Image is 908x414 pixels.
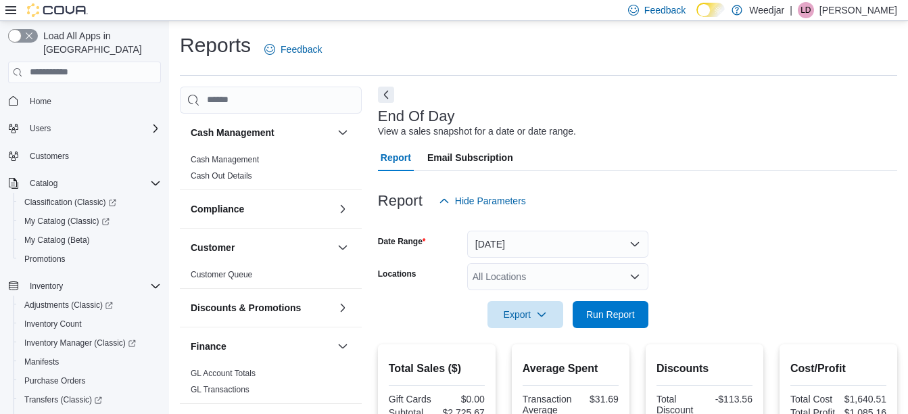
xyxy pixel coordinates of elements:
div: Customer [180,267,362,288]
span: Inventory [30,281,63,292]
span: Purchase Orders [19,373,161,389]
span: Home [24,93,161,110]
a: GL Transactions [191,385,249,394]
button: Manifests [14,352,166,371]
button: [DATE] [467,231,648,258]
span: GL Account Totals [191,368,256,379]
h2: Cost/Profit [790,361,886,377]
button: Customer [191,241,332,254]
button: Discounts & Promotions [335,300,351,316]
span: Feedback [644,3,686,17]
span: My Catalog (Classic) [24,216,110,227]
span: Inventory [24,278,161,294]
a: Promotions [19,251,71,267]
span: Adjustments (Classic) [19,297,161,313]
span: Manifests [24,356,59,367]
button: Finance [335,338,351,354]
span: Customers [24,147,161,164]
button: Catalog [3,174,166,193]
a: Customers [24,148,74,164]
span: Inventory Manager (Classic) [19,335,161,351]
a: Cash Out Details [191,171,252,181]
a: Customer Queue [191,270,252,279]
button: Users [3,119,166,138]
a: Cash Management [191,155,259,164]
span: GL Transactions [191,384,249,395]
div: Finance [180,365,362,403]
h2: Total Sales ($) [389,361,485,377]
button: Purchase Orders [14,371,166,390]
p: Weedjar [749,2,784,18]
button: Catalog [24,175,63,191]
a: Feedback [259,36,327,63]
button: Compliance [191,202,332,216]
div: Total Cost [790,394,836,405]
span: Transfers (Classic) [24,394,102,405]
span: Hide Parameters [455,194,526,208]
span: Inventory Manager (Classic) [24,338,136,348]
a: Adjustments (Classic) [19,297,118,313]
span: Inventory Count [19,316,161,332]
button: Cash Management [191,126,332,139]
h2: Average Spent [523,361,619,377]
a: Inventory Count [19,316,87,332]
div: Gift Cards [389,394,434,405]
button: Promotions [14,250,166,269]
button: Users [24,120,56,137]
div: $31.69 [577,394,618,405]
span: Inventory Count [24,319,82,329]
button: Run Report [573,301,648,328]
a: Home [24,93,57,110]
p: [PERSON_NAME] [819,2,897,18]
button: Discounts & Promotions [191,301,332,315]
label: Locations [378,269,416,279]
span: Users [30,123,51,134]
div: $1,640.51 [841,394,886,405]
a: Transfers (Classic) [19,392,107,408]
a: GL Account Totals [191,369,256,378]
a: Classification (Classic) [14,193,166,212]
span: My Catalog (Beta) [24,235,90,246]
button: Open list of options [629,271,640,282]
a: My Catalog (Beta) [19,232,95,248]
span: Cash Management [191,154,259,165]
button: Customer [335,239,351,256]
span: Report [381,144,411,171]
span: Purchase Orders [24,375,86,386]
a: Adjustments (Classic) [14,296,166,315]
span: Promotions [24,254,66,264]
button: Cash Management [335,124,351,141]
h3: Discounts & Promotions [191,301,301,315]
span: Home [30,96,51,107]
h2: Discounts [656,361,752,377]
a: Transfers (Classic) [14,390,166,409]
span: Customers [30,151,69,162]
span: Classification (Classic) [19,194,161,210]
button: Home [3,91,166,111]
a: My Catalog (Classic) [14,212,166,231]
span: My Catalog (Classic) [19,213,161,229]
div: View a sales snapshot for a date or date range. [378,124,576,139]
button: Inventory [24,278,68,294]
button: My Catalog (Beta) [14,231,166,250]
button: Next [378,87,394,103]
a: Classification (Classic) [19,194,122,210]
button: Inventory [3,277,166,296]
span: Manifests [19,354,161,370]
h3: Customer [191,241,235,254]
button: Hide Parameters [433,187,531,214]
span: Promotions [19,251,161,267]
a: Manifests [19,354,64,370]
span: Cash Out Details [191,170,252,181]
a: Inventory Manager (Classic) [19,335,141,351]
h1: Reports [180,32,251,59]
h3: Report [378,193,423,209]
div: $0.00 [439,394,485,405]
h3: Compliance [191,202,244,216]
span: Catalog [24,175,161,191]
span: Export [496,301,555,328]
span: Catalog [30,178,57,189]
span: Load All Apps in [GEOGRAPHIC_DATA] [38,29,161,56]
span: Run Report [586,308,635,321]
